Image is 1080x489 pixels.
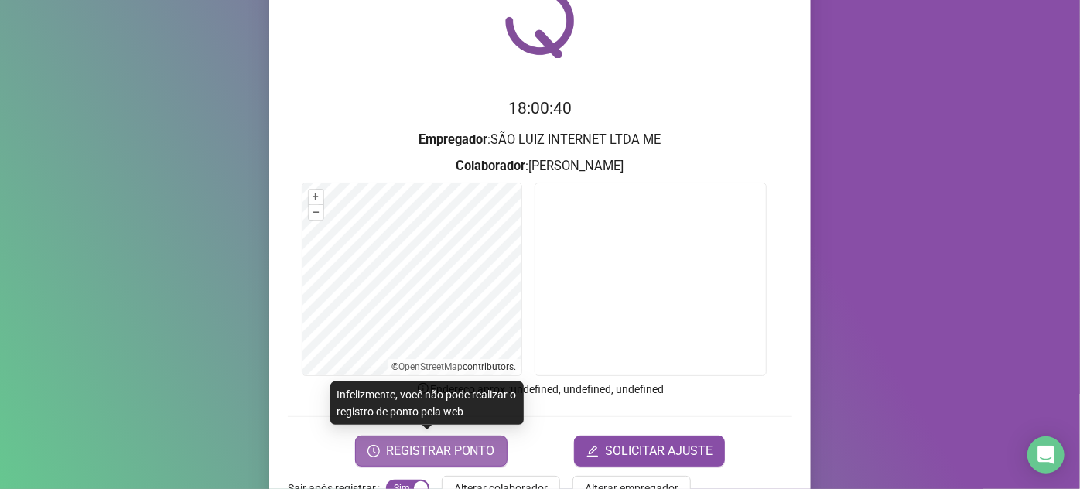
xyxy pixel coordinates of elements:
button: + [309,190,323,204]
h3: : SÃO LUIZ INTERNET LTDA ME [288,130,792,150]
li: © contributors. [392,361,517,372]
div: Infelizmente, você não pode realizar o registro de ponto pela web [330,381,524,425]
button: editSOLICITAR AJUSTE [574,436,725,467]
button: – [309,205,323,220]
span: REGISTRAR PONTO [386,442,495,460]
strong: Empregador [419,132,488,147]
strong: Colaborador [456,159,526,173]
span: edit [586,445,599,457]
button: REGISTRAR PONTO [355,436,508,467]
div: Open Intercom Messenger [1027,436,1065,474]
span: SOLICITAR AJUSTE [605,442,713,460]
a: OpenStreetMap [399,361,463,372]
h3: : [PERSON_NAME] [288,156,792,176]
span: clock-circle [367,445,380,457]
p: Endereço aprox. : undefined, undefined, undefined [288,381,792,398]
time: 18:00:40 [508,99,572,118]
